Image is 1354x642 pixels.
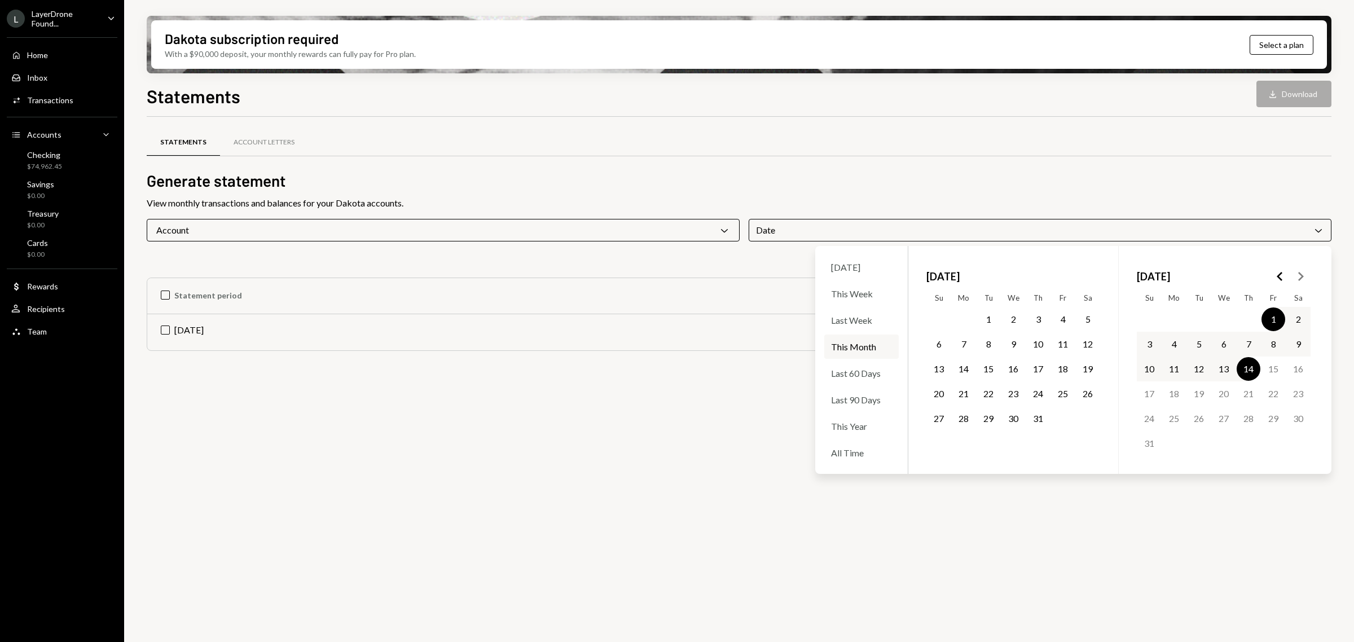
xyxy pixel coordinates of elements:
[1137,432,1161,455] button: Sunday, August 31st, 2025
[1237,332,1260,356] button: Thursday, August 7th, 2025, selected
[1212,382,1236,406] button: Wednesday, August 20th, 2025
[165,48,416,60] div: With a $90,000 deposit, your monthly rewards can fully pay for Pro plan.
[7,90,117,110] a: Transactions
[1186,289,1211,307] th: Tuesday
[977,332,1000,356] button: Tuesday, July 8th, 2025
[1286,332,1310,356] button: Saturday, August 9th, 2025, selected
[1286,382,1310,406] button: Saturday, August 23rd, 2025
[952,407,975,430] button: Monday, July 28th, 2025
[1286,307,1310,331] button: Saturday, August 2nd, 2025, selected
[1187,382,1211,406] button: Tuesday, August 19th, 2025
[952,357,975,381] button: Monday, July 14th, 2025
[1050,289,1075,307] th: Friday
[27,209,59,218] div: Treasury
[1051,382,1075,406] button: Friday, July 25th, 2025
[1286,289,1311,307] th: Saturday
[977,407,1000,430] button: Tuesday, July 29th, 2025
[1076,382,1100,406] button: Saturday, July 26th, 2025
[1137,382,1161,406] button: Sunday, August 17th, 2025
[1187,407,1211,430] button: Tuesday, August 26th, 2025
[1076,307,1100,331] button: Saturday, July 5th, 2025
[27,250,48,260] div: $0.00
[147,219,740,241] div: Account
[1261,307,1285,331] button: Friday, August 1st, 2025, selected
[1137,264,1170,289] span: [DATE]
[1001,332,1025,356] button: Wednesday, July 9th, 2025
[1001,407,1025,430] button: Wednesday, July 30th, 2025
[1026,382,1050,406] button: Thursday, July 24th, 2025
[7,235,117,262] a: Cards$0.00
[1162,332,1186,356] button: Monday, August 4th, 2025, selected
[1237,382,1260,406] button: Thursday, August 21st, 2025
[1075,289,1100,307] th: Saturday
[1137,332,1161,356] button: Sunday, August 3rd, 2025, selected
[977,357,1000,381] button: Tuesday, July 15th, 2025
[926,289,1100,456] table: July 2025
[977,382,1000,406] button: Tuesday, July 22nd, 2025
[1212,407,1236,430] button: Wednesday, August 27th, 2025
[1137,289,1311,456] table: August 2025
[1237,357,1260,381] button: Today, Thursday, August 14th, 2025, selected
[1212,357,1236,381] button: Wednesday, August 13th, 2025, selected
[1001,382,1025,406] button: Wednesday, July 23rd, 2025
[147,196,1331,210] div: View monthly transactions and balances for your Dakota accounts.
[927,357,951,381] button: Sunday, July 13th, 2025
[27,238,48,248] div: Cards
[1162,289,1186,307] th: Monday
[147,170,1331,192] h2: Generate statement
[7,67,117,87] a: Inbox
[1290,266,1311,287] button: Go to the Next Month
[926,289,951,307] th: Sunday
[7,176,117,203] a: Savings$0.00
[824,335,899,359] div: This Month
[1187,332,1211,356] button: Tuesday, August 5th, 2025, selected
[927,382,951,406] button: Sunday, July 20th, 2025
[7,321,117,341] a: Team
[1162,407,1186,430] button: Monday, August 25th, 2025
[1051,357,1075,381] button: Friday, July 18th, 2025
[1261,357,1285,381] button: Friday, August 15th, 2025
[27,130,61,139] div: Accounts
[220,128,308,157] a: Account Letters
[1076,357,1100,381] button: Saturday, July 19th, 2025
[977,307,1000,331] button: Tuesday, July 1st, 2025
[7,276,117,296] a: Rewards
[824,361,899,385] div: Last 60 Days
[7,45,117,65] a: Home
[7,298,117,319] a: Recipients
[1187,357,1211,381] button: Tuesday, August 12th, 2025, selected
[27,327,47,336] div: Team
[1026,332,1050,356] button: Thursday, July 10th, 2025
[27,95,73,105] div: Transactions
[824,308,899,332] div: Last Week
[147,128,220,157] a: Statements
[1261,382,1285,406] button: Friday, August 22nd, 2025
[749,219,1331,241] div: Date
[951,289,976,307] th: Monday
[976,289,1001,307] th: Tuesday
[1137,357,1161,381] button: Sunday, August 10th, 2025, selected
[1001,307,1025,331] button: Wednesday, July 2nd, 2025
[1270,266,1290,287] button: Go to the Previous Month
[1162,382,1186,406] button: Monday, August 18th, 2025
[7,124,117,144] a: Accounts
[7,205,117,232] a: Treasury$0.00
[824,441,899,465] div: All Time
[824,282,899,306] div: This Week
[1286,357,1310,381] button: Saturday, August 16th, 2025
[1162,357,1186,381] button: Monday, August 11th, 2025, selected
[165,29,338,48] div: Dakota subscription required
[27,179,54,189] div: Savings
[147,85,240,107] h1: Statements
[1026,357,1050,381] button: Thursday, July 17th, 2025
[1051,307,1075,331] button: Friday, July 4th, 2025
[1250,35,1313,55] button: Select a plan
[27,304,65,314] div: Recipients
[27,150,62,160] div: Checking
[27,162,62,172] div: $74,962.45
[926,264,960,289] span: [DATE]
[27,221,59,230] div: $0.00
[1026,407,1050,430] button: Thursday, July 31st, 2025
[1261,407,1285,430] button: Friday, August 29th, 2025
[1211,289,1236,307] th: Wednesday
